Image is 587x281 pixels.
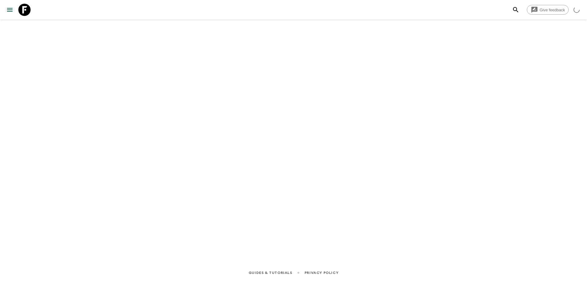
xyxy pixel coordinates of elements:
[4,4,16,16] button: menu
[536,8,568,12] span: Give feedback
[305,269,338,276] a: Privacy Policy
[510,4,522,16] button: search adventures
[527,5,569,15] a: Give feedback
[249,269,292,276] a: Guides & Tutorials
